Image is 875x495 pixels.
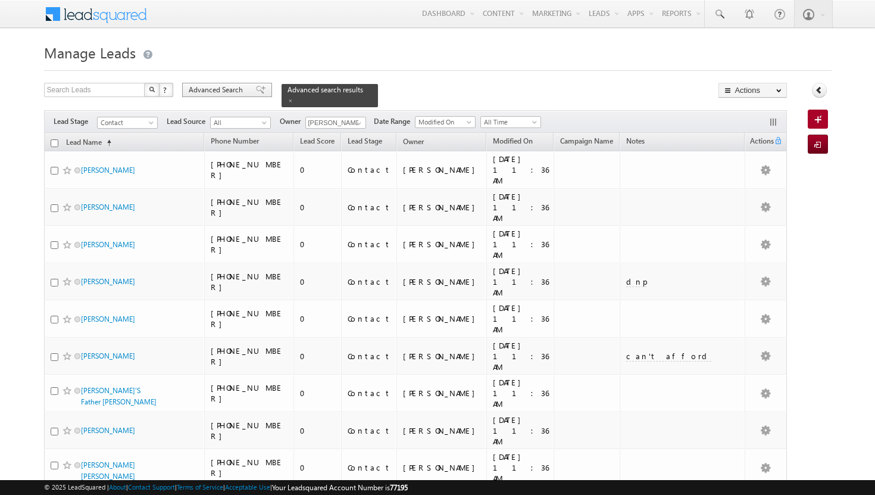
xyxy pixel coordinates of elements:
div: 0 [300,276,336,287]
a: Modified On [487,135,539,150]
span: Owner [280,116,305,127]
span: Advanced search results [287,85,363,94]
div: [PHONE_NUMBER] [211,457,288,478]
div: [PERSON_NAME] [403,462,481,473]
div: [PHONE_NUMBER] [211,159,288,180]
span: can't afford [626,351,711,361]
div: [PHONE_NUMBER] [211,382,288,404]
div: [PERSON_NAME] [403,351,481,362]
div: 0 [300,313,336,324]
span: Lead Stage [348,136,382,145]
a: Modified On [415,116,476,128]
a: Campaign Name [554,135,619,150]
span: dnp [626,276,646,287]
div: [PHONE_NUMBER] [211,197,288,218]
a: [PERSON_NAME] [81,426,135,435]
div: 0 [300,388,336,399]
span: © 2025 LeadSquared | | | | | [44,482,408,493]
a: Lead Name(sorted ascending) [60,135,117,151]
a: Lead Score [294,135,340,150]
div: [DATE] 11:36 AM [493,191,549,223]
span: Campaign Name [560,136,613,145]
div: [DATE] 11:36 AM [493,452,549,484]
div: [DATE] 11:36 AM [493,303,549,335]
a: [PERSON_NAME] [81,166,135,175]
span: ? [163,85,168,95]
a: Phone Number [205,135,265,150]
div: [DATE] 11:36 AM [493,340,549,372]
div: [PERSON_NAME] [403,425,481,436]
span: Lead Source [167,116,210,127]
input: Check all records [51,139,58,147]
img: Search [149,86,155,92]
span: 77195 [390,483,408,492]
div: [DATE] 11:36 AM [493,154,549,186]
div: [PERSON_NAME] [403,388,481,399]
div: 0 [300,351,336,362]
div: [PERSON_NAME] [403,202,481,213]
div: Contact [348,351,391,362]
div: 0 [300,239,336,250]
span: Contact [98,117,154,128]
div: [PHONE_NUMBER] [211,345,288,367]
div: 0 [300,202,336,213]
a: Contact Support [128,483,175,491]
a: All [210,117,271,129]
a: [PERSON_NAME]'S Father [PERSON_NAME] [81,386,157,406]
div: 0 [300,425,336,436]
input: Type to Search [305,117,366,129]
div: 0 [300,462,336,473]
a: Terms of Service [177,483,223,491]
div: Contact [348,239,391,250]
span: Date Range [374,116,415,127]
div: Contact [348,388,391,399]
div: Contact [348,462,391,473]
a: [PERSON_NAME] [81,277,135,286]
div: [DATE] 11:36 AM [493,228,549,260]
div: 0 [300,164,336,175]
div: [PERSON_NAME] [403,313,481,324]
div: [PERSON_NAME] [403,239,481,250]
span: Owner [403,137,424,146]
span: (sorted ascending) [102,138,111,148]
div: Contact [348,313,391,324]
a: [PERSON_NAME] [81,315,135,323]
a: About [109,483,126,491]
div: [PERSON_NAME] [403,164,481,175]
span: Modified On [415,117,472,127]
div: [PHONE_NUMBER] [211,234,288,255]
div: [DATE] 11:36 AM [493,377,549,409]
span: Lead Stage [54,116,97,127]
div: Contact [348,276,391,287]
a: [PERSON_NAME] [PERSON_NAME] [81,460,135,481]
button: Actions [718,83,787,98]
a: Notes [620,135,651,150]
a: Contact [97,117,158,129]
div: Contact [348,202,391,213]
a: All Time [480,116,541,128]
button: ? [159,83,173,97]
a: Lead Stage [342,135,388,150]
span: Your Leadsquared Account Number is [272,483,408,492]
a: [PERSON_NAME] [81,203,135,211]
span: Advanced Search [189,85,246,95]
div: Contact [348,164,391,175]
a: [PERSON_NAME] [81,351,135,360]
div: [DATE] 11:36 AM [493,266,549,298]
div: [PHONE_NUMBER] [211,271,288,292]
div: [PHONE_NUMBER] [211,420,288,441]
span: Phone Number [211,136,259,145]
span: Manage Leads [44,43,136,62]
span: All [211,117,267,128]
a: Acceptable Use [225,483,270,491]
span: All Time [481,117,537,127]
div: [DATE] 11:36 AM [493,415,549,447]
span: Lead Score [300,136,335,145]
div: [PERSON_NAME] [403,276,481,287]
span: Actions [745,135,774,150]
div: [PHONE_NUMBER] [211,308,288,329]
a: Show All Items [350,117,365,129]
span: Modified On [493,136,533,145]
div: Contact [348,425,391,436]
a: [PERSON_NAME] [81,240,135,249]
